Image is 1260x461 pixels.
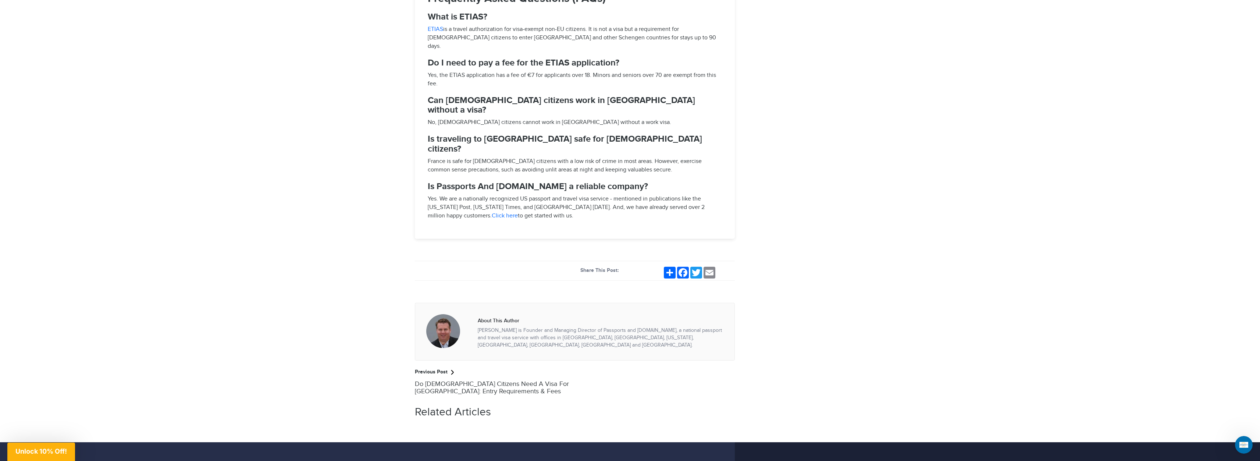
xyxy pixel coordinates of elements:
[426,314,460,348] img: Philip Diack
[428,195,705,219] span: Yes. We are a nationally recognized US passport and travel visa service - mentioned in publicatio...
[663,267,676,279] a: Share
[428,72,716,87] span: Yes, the ETIAS application has a fee of €7 for applicants over 18. Minors and seniors over 70 are...
[415,369,456,375] strong: Previous Post
[690,267,703,279] a: Twitter
[703,267,716,279] a: Email
[1235,436,1253,454] iframe: Intercom live chat
[415,368,569,395] a: Previous Post Do [DEMOGRAPHIC_DATA] Citizens Need A Visa For [GEOGRAPHIC_DATA]: Entry Requirement...
[15,447,67,455] span: Unlock 10% Off!
[428,158,702,173] span: France is safe for [DEMOGRAPHIC_DATA] citizens with a low risk of crime in most areas. However, e...
[428,181,648,192] span: Is Passports And [DOMAIN_NAME] a reliable company?
[428,26,443,33] a: ETIAS
[428,119,671,126] span: No, [DEMOGRAPHIC_DATA] citizens cannot work in [GEOGRAPHIC_DATA] without a work visa.
[7,443,75,461] div: Unlock 10% Off!
[478,318,723,323] h5: About This Author
[428,11,487,22] span: What is ETIAS?
[415,380,569,395] h4: Do [DEMOGRAPHIC_DATA] Citizens Need A Visa For [GEOGRAPHIC_DATA]: Entry Requirements & Fees
[428,195,722,220] p: to get started with us.
[580,267,619,273] strong: Share This Post:
[428,25,722,51] p: is a travel authorization for visa-exempt non-EU citizens. It is not a visa but a requirement for...
[478,327,723,349] p: [PERSON_NAME] is Founder and Managing Director of Passports and [DOMAIN_NAME], a national passpor...
[428,95,695,115] span: Can [DEMOGRAPHIC_DATA] citizens work in [GEOGRAPHIC_DATA] without a visa?
[428,134,702,154] span: Is traveling to [GEOGRAPHIC_DATA] safe for [DEMOGRAPHIC_DATA] citizens?
[492,212,518,219] a: Click here
[676,267,690,279] a: Facebook
[415,406,735,418] h2: Related Articles
[428,57,619,68] span: Do I need to pay a fee for the ETIAS application?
